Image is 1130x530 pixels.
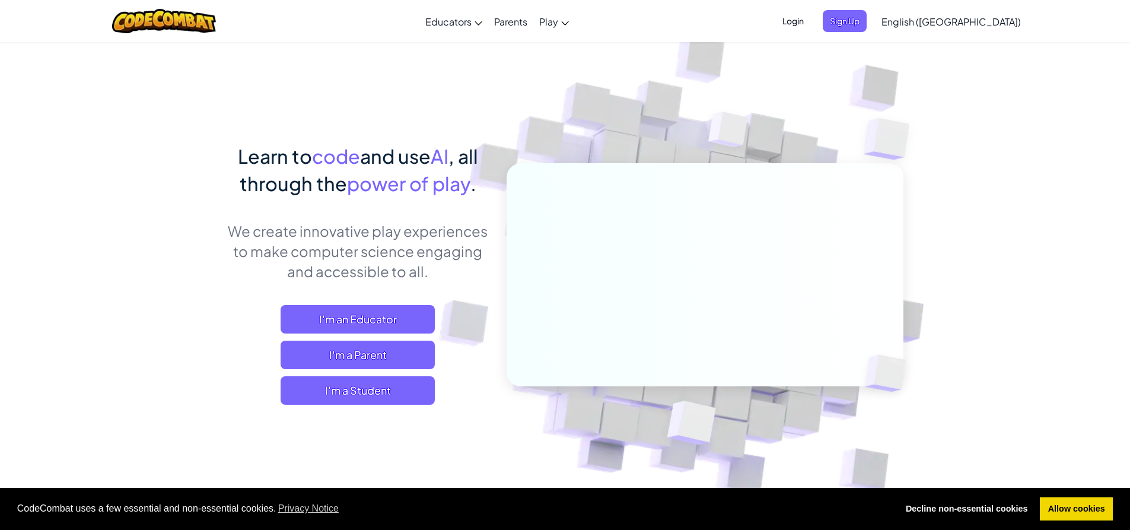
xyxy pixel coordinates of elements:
[539,15,558,28] span: Play
[431,144,448,168] span: AI
[360,144,431,168] span: and use
[419,5,488,37] a: Educators
[276,500,341,518] a: learn more about cookies
[881,15,1021,28] span: English ([GEOGRAPHIC_DATA])
[281,305,435,334] a: I'm an Educator
[488,5,533,37] a: Parents
[533,5,575,37] a: Play
[112,9,216,33] img: CodeCombat logo
[281,376,435,405] button: I'm a Student
[1040,497,1113,521] a: allow cookies
[425,15,472,28] span: Educators
[347,172,470,195] span: power of play
[775,10,811,32] button: Login
[638,376,744,474] img: Overlap cubes
[845,330,934,417] img: Overlap cubes
[686,88,771,177] img: Overlap cubes
[238,144,312,168] span: Learn to
[897,497,1036,521] a: deny cookies
[17,500,889,518] span: CodeCombat uses a few essential and non-essential cookies.
[281,341,435,369] a: I'm a Parent
[470,172,476,195] span: .
[312,144,360,168] span: code
[227,221,489,281] p: We create innovative play experiences to make computer science engaging and accessible to all.
[823,10,867,32] button: Sign Up
[840,89,943,189] img: Overlap cubes
[876,5,1027,37] a: English ([GEOGRAPHIC_DATA])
